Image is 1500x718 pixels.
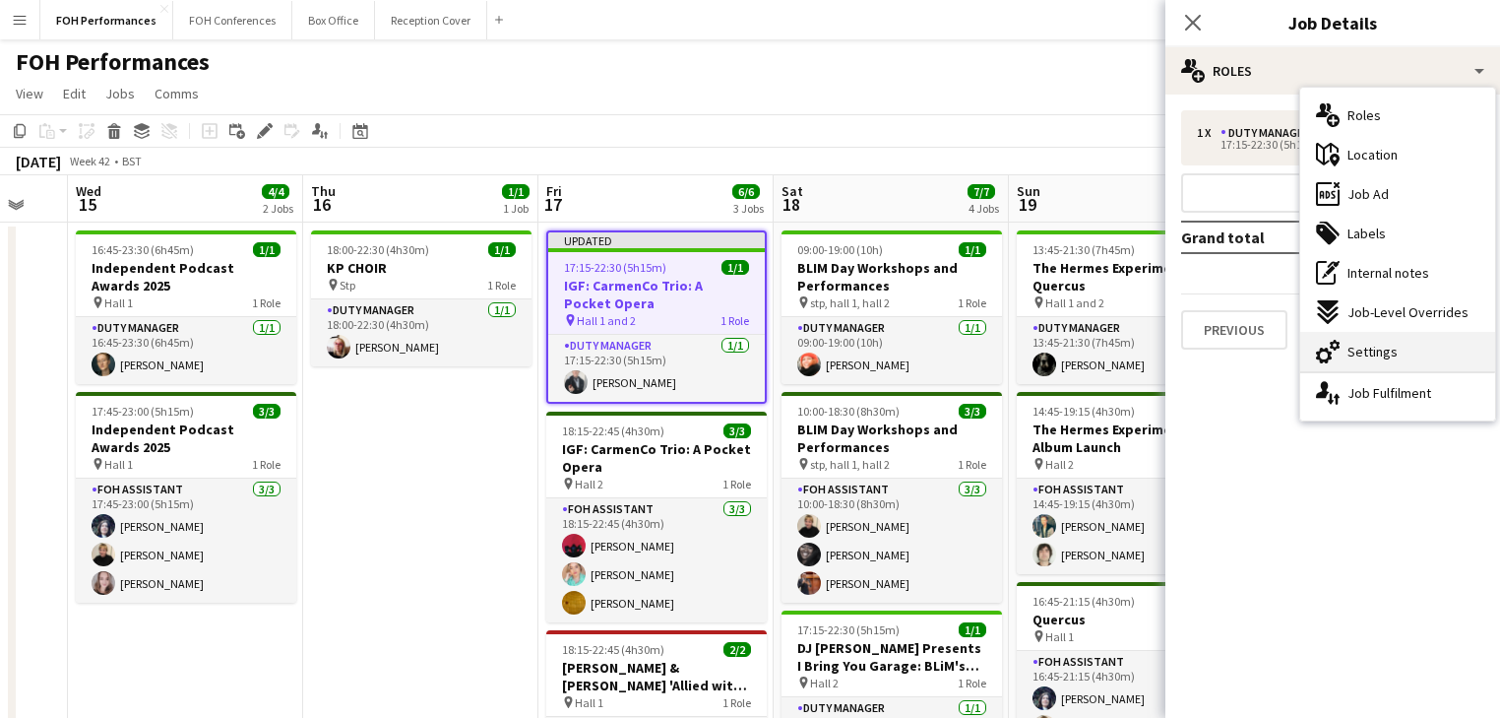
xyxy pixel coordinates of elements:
h3: Independent Podcast Awards 2025 [76,421,296,456]
div: BST [122,154,142,168]
span: Comms [155,85,199,102]
h3: Job Details [1165,10,1500,35]
span: 4/4 [262,184,289,199]
span: Hall 2 [575,477,603,491]
button: Reception Cover [375,1,487,39]
app-job-card: 13:45-21:30 (7h45m)1/1The Hermes Experiment / Quercus Hall 1 and 21 RoleDuty Manager1/113:45-21:3... [1017,230,1237,384]
app-card-role: Duty Manager1/116:45-23:30 (6h45m)[PERSON_NAME] [76,317,296,384]
span: 18:15-22:45 (4h30m) [562,642,664,657]
h3: The Hermes Experiment TREE Album Launch [1017,421,1237,456]
span: 17:15-22:30 (5h15m) [564,260,666,275]
span: 2/2 [723,642,751,657]
span: Hall 1 and 2 [1045,295,1104,310]
app-job-card: 16:45-23:30 (6h45m)1/1Independent Podcast Awards 2025 Hall 11 RoleDuty Manager1/116:45-23:30 (6h4... [76,230,296,384]
span: Roles [1347,106,1381,124]
div: Duty Manager [1220,126,1318,140]
span: 1/1 [488,242,516,257]
span: 17:15-22:30 (5h15m) [797,622,900,637]
app-card-role: FOH Assistant3/317:45-23:00 (5h15m)[PERSON_NAME][PERSON_NAME][PERSON_NAME] [76,479,296,603]
span: 3/3 [253,404,281,419]
a: Jobs [97,81,143,106]
span: 16:45-23:30 (6h45m) [92,242,194,257]
span: 3/3 [959,404,986,419]
span: 1/1 [959,622,986,637]
span: 18:15-22:45 (4h30m) [562,424,664,438]
div: Updated [548,232,765,248]
div: [DATE] [16,152,61,171]
span: 18:00-22:30 (4h30m) [327,242,429,257]
h3: IGF: CarmenCo Trio: A Pocket Opera [546,440,767,476]
span: Internal notes [1347,264,1429,282]
a: Edit [55,81,94,106]
span: Labels [1347,225,1386,242]
h3: Quercus [1017,611,1237,628]
h3: Independent Podcast Awards 2025 [76,259,296,294]
span: stp, hall 1, hall 2 [810,457,890,472]
button: Add role [1181,173,1484,213]
span: Stp [340,278,355,293]
span: 1/1 [502,184,530,199]
div: Roles [1165,47,1500,95]
span: Hall 1 and 2 [577,313,636,328]
button: Previous [1181,310,1287,350]
h3: IGF: CarmenCo Trio: A Pocket Opera [548,277,765,312]
h3: The Hermes Experiment / Quercus [1017,259,1237,294]
h3: DJ [PERSON_NAME] Presents I Bring You Garage: BLiM's 5th Anniversary Celebration [781,639,1002,675]
a: View [8,81,51,106]
span: Hall 1 [104,295,133,310]
app-job-card: 18:00-22:30 (4h30m)1/1KP CHOIR Stp1 RoleDuty Manager1/118:00-22:30 (4h30m)[PERSON_NAME] [311,230,531,366]
span: Location [1347,146,1398,163]
span: 1 Role [722,695,751,710]
span: stp, hall 1, hall 2 [810,295,890,310]
div: 18:15-22:45 (4h30m)3/3IGF: CarmenCo Trio: A Pocket Opera Hall 21 RoleFOH Assistant3/318:15-22:45 ... [546,412,767,622]
span: 1 Role [252,295,281,310]
span: Sun [1017,182,1040,200]
app-card-role: Duty Manager1/109:00-19:00 (10h)[PERSON_NAME] [781,317,1002,384]
app-job-card: 09:00-19:00 (10h)1/1BLIM Day Workshops and Performances stp, hall 1, hall 21 RoleDuty Manager1/10... [781,230,1002,384]
span: View [16,85,43,102]
app-card-role: Duty Manager1/118:00-22:30 (4h30m)[PERSON_NAME] [311,299,531,366]
span: 18 [779,193,803,216]
span: 16 [308,193,336,216]
span: Hall 1 [575,695,603,710]
button: FOH Conferences [173,1,292,39]
span: 3/3 [723,424,751,438]
span: 1/1 [721,260,749,275]
span: 1 Role [252,457,281,472]
app-job-card: Updated17:15-22:30 (5h15m)1/1IGF: CarmenCo Trio: A Pocket Opera Hall 1 and 21 RoleDuty Manager1/1... [546,230,767,404]
span: Hall 1 [1045,629,1074,644]
app-job-card: 14:45-19:15 (4h30m)2/2The Hermes Experiment TREE Album Launch Hall 21 RoleFOH Assistant2/214:45-1... [1017,392,1237,574]
td: Grand total [1181,222,1378,253]
span: 15 [73,193,101,216]
span: Job Ad [1347,185,1389,203]
app-card-role: FOH Assistant2/214:45-19:15 (4h30m)[PERSON_NAME][PERSON_NAME] [1017,479,1237,574]
span: Edit [63,85,86,102]
span: Wed [76,182,101,200]
button: FOH Performances [40,1,173,39]
app-job-card: 17:45-23:00 (5h15m)3/3Independent Podcast Awards 2025 Hall 11 RoleFOH Assistant3/317:45-23:00 (5h... [76,392,296,603]
span: Hall 1 [104,457,133,472]
span: 17:45-23:00 (5h15m) [92,404,194,419]
span: 1/1 [959,242,986,257]
span: 7/7 [968,184,995,199]
span: 1 Role [958,457,986,472]
span: Hall 2 [1045,457,1074,472]
app-card-role: FOH Assistant3/318:15-22:45 (4h30m)[PERSON_NAME][PERSON_NAME][PERSON_NAME] [546,498,767,622]
h3: [PERSON_NAME] & [PERSON_NAME] 'Allied with Nature' Album Launch [546,659,767,694]
span: Fri [546,182,562,200]
app-job-card: 10:00-18:30 (8h30m)3/3BLIM Day Workshops and Performances stp, hall 1, hall 21 RoleFOH Assistant3... [781,392,1002,603]
span: 1 Role [487,278,516,293]
h3: BLIM Day Workshops and Performances [781,259,1002,294]
app-card-role: Duty Manager1/117:15-22:30 (5h15m)[PERSON_NAME] [548,335,765,402]
span: 6/6 [732,184,760,199]
div: 1 Job [503,201,529,216]
span: Job-Level Overrides [1347,303,1469,321]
